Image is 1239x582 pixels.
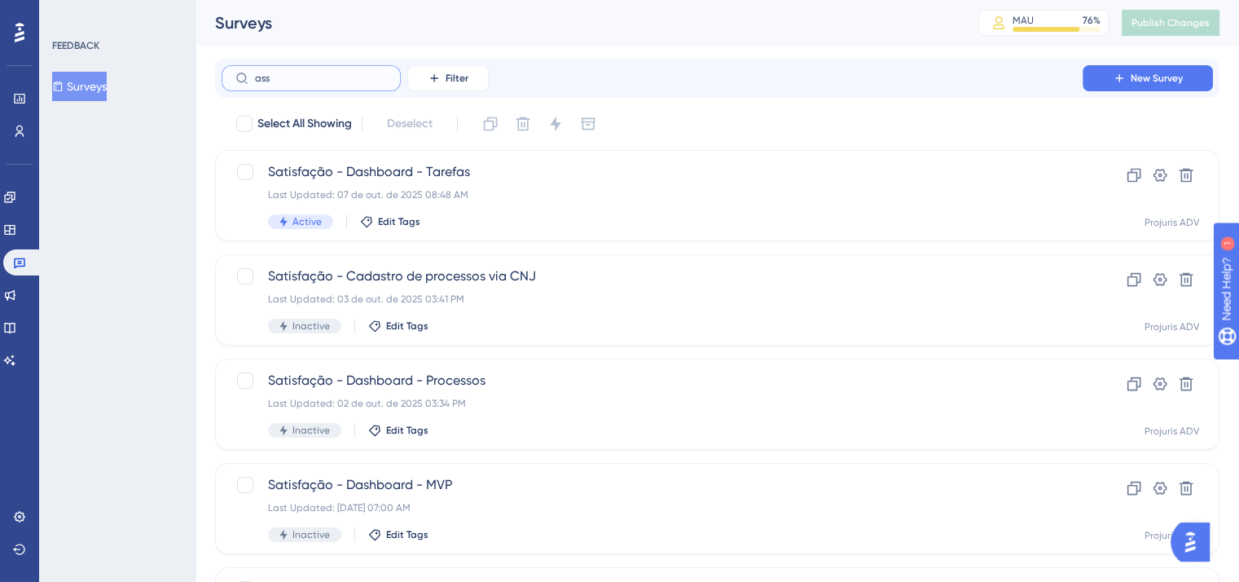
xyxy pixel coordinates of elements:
[1083,65,1213,91] button: New Survey
[292,320,330,333] span: Inactive
[268,397,1036,410] div: Last Updated: 02 de out. de 2025 03:34 PM
[1171,518,1219,567] iframe: UserGuiding AI Assistant Launcher
[215,11,938,34] div: Surveys
[368,320,428,333] button: Edit Tags
[372,109,447,139] button: Deselect
[1131,16,1210,29] span: Publish Changes
[113,8,118,21] div: 1
[407,65,489,91] button: Filter
[387,114,433,134] span: Deselect
[360,215,420,228] button: Edit Tags
[292,424,330,437] span: Inactive
[257,114,352,134] span: Select All Showing
[1145,425,1199,438] div: Projuris ADV
[386,424,428,437] span: Edit Tags
[52,72,107,101] button: Surveys
[268,162,1036,182] span: Satisfação - Dashboard - Tarefas
[1145,529,1199,542] div: Projuris ADV
[1131,72,1183,85] span: New Survey
[52,39,99,52] div: FEEDBACK
[1122,10,1219,36] button: Publish Changes
[255,73,387,84] input: Search
[268,267,1036,286] span: Satisfação - Cadastro de processos via CNJ
[386,320,428,333] span: Edit Tags
[1145,320,1199,333] div: Projuris ADV
[1145,216,1199,229] div: Projuris ADV
[292,528,330,541] span: Inactive
[292,215,322,228] span: Active
[268,475,1036,495] span: Satisfação - Dashboard - MVP
[38,4,102,24] span: Need Help?
[386,528,428,541] span: Edit Tags
[368,528,428,541] button: Edit Tags
[268,188,1036,201] div: Last Updated: 07 de out. de 2025 08:48 AM
[268,293,1036,306] div: Last Updated: 03 de out. de 2025 03:41 PM
[378,215,420,228] span: Edit Tags
[446,72,468,85] span: Filter
[268,501,1036,514] div: Last Updated: [DATE] 07:00 AM
[1083,14,1101,27] div: 76 %
[268,371,1036,390] span: Satisfação - Dashboard - Processos
[1013,14,1034,27] div: MAU
[368,424,428,437] button: Edit Tags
